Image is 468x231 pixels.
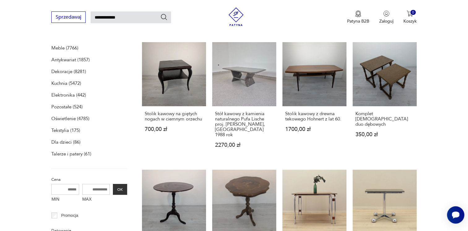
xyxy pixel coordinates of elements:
button: 0Koszyk [403,11,417,24]
p: 700,00 zł [145,127,203,132]
img: Ikona medalu [355,11,361,17]
p: 2270,00 zł [215,142,273,148]
a: Sprzedawaj [51,15,86,20]
a: Talerze i patery (61) [51,150,91,158]
button: Sprzedawaj [51,11,86,23]
a: Komplet Stolików duo dębowychKomplet [DEMOGRAPHIC_DATA] duo dębowych350,00 zł [353,42,417,160]
img: Patyna - sklep z meblami i dekoracjami vintage [227,7,245,26]
a: Elektronika (442) [51,91,86,99]
p: Cena [51,176,127,183]
p: Promocja [61,212,78,219]
a: Tekstylia (175) [51,126,80,135]
label: MIN [51,195,79,205]
p: Patyna B2B [347,18,369,24]
img: Ikona koszyka [407,11,413,17]
a: Stolik kawowy na giętych nogach w ciemnym orzechuStolik kawowy na giętych nogach w ciemnym orzech... [142,42,206,160]
h3: Stolik kawowy na giętych nogach w ciemnym orzechu [145,111,203,122]
div: 0 [410,10,416,15]
iframe: Smartsupp widget button [447,206,464,224]
h3: Stół kawowy z kamienia naturalnego Pufa Lische proj. [PERSON_NAME], [GEOGRAPHIC_DATA] 1988 rok [215,111,273,137]
a: Oświetlenie (4785) [51,114,89,123]
p: 350,00 zł [355,132,414,137]
a: Ikona medaluPatyna B2B [347,11,369,24]
a: Antykwariat (1857) [51,55,90,64]
a: Stolik kawowy z drewna tekowego Hohnert z lat 60.Stolik kawowy z drewna tekowego Hohnert z lat 60... [282,42,346,160]
label: MAX [82,195,110,205]
button: Zaloguj [379,11,393,24]
a: Meble (7766) [51,44,78,52]
a: Kuchnia (5472) [51,79,81,88]
h3: Komplet [DEMOGRAPHIC_DATA] duo dębowych [355,111,414,127]
a: Dekoracje (8281) [51,67,86,76]
h3: Stolik kawowy z drewna tekowego Hohnert z lat 60. [285,111,344,122]
p: 1700,00 zł [285,127,344,132]
button: OK [113,184,127,195]
button: Szukaj [160,13,168,21]
a: Dla dzieci (86) [51,138,80,146]
p: Zaloguj [379,18,393,24]
img: Ikonka użytkownika [383,11,389,17]
p: Koszyk [403,18,417,24]
button: Patyna B2B [347,11,369,24]
a: Pozostałe (524) [51,102,83,111]
a: Stół kawowy z kamienia naturalnego Pufa Lische proj. Hieinrich Muskat, Niemcy 1988 rokStół kawowy... [212,42,276,160]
